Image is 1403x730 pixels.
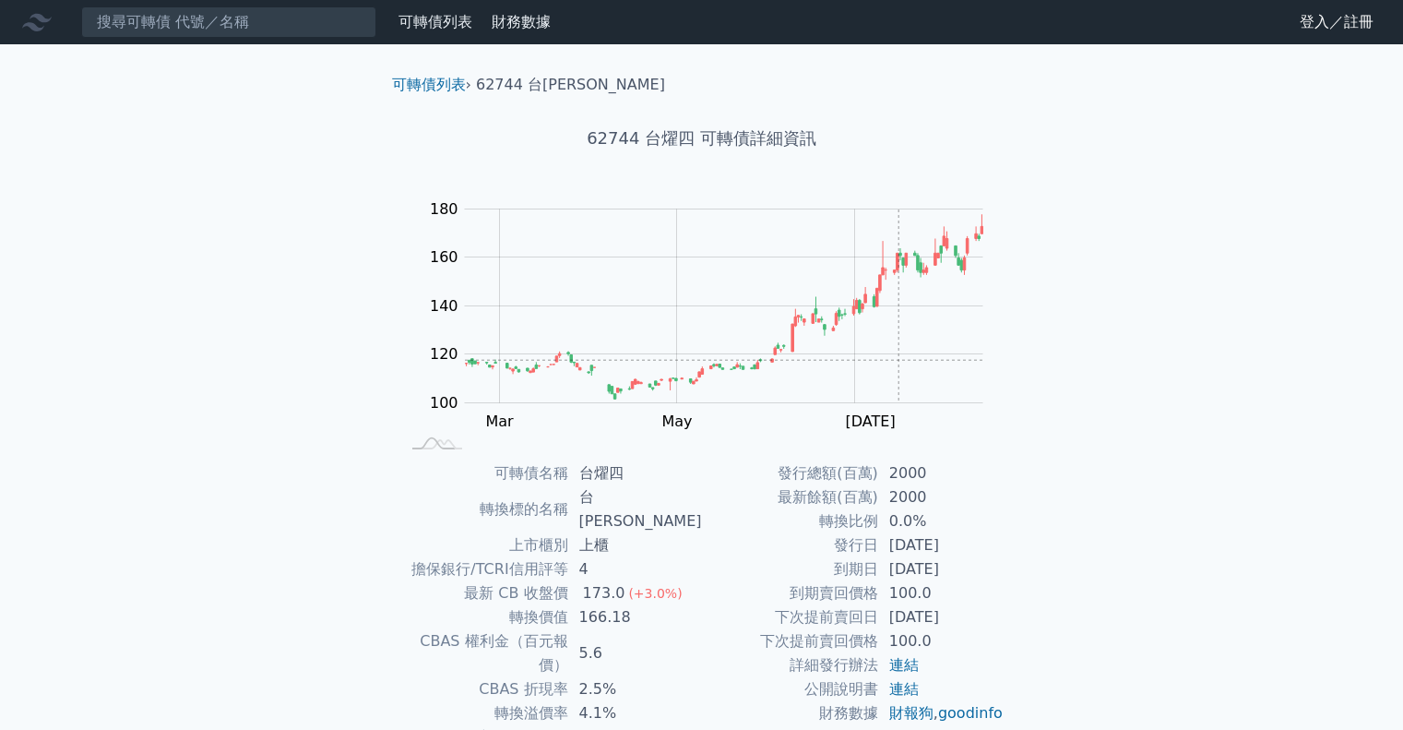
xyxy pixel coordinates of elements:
td: 發行日 [702,533,878,557]
td: 最新 CB 收盤價 [399,581,568,605]
td: 100.0 [878,581,1005,605]
td: 4 [568,557,702,581]
td: 公開說明書 [702,677,878,701]
td: 詳細發行辦法 [702,653,878,677]
td: 最新餘額(百萬) [702,485,878,509]
td: 台燿四 [568,461,702,485]
a: 可轉債列表 [398,13,472,30]
td: 166.18 [568,605,702,629]
td: 轉換溢價率 [399,701,568,725]
a: 可轉債列表 [392,76,466,93]
tspan: May [661,413,692,430]
td: 可轉債名稱 [399,461,568,485]
td: CBAS 折現率 [399,677,568,701]
td: 發行總額(百萬) [702,461,878,485]
a: 登入／註冊 [1285,7,1388,37]
td: 到期賣回價格 [702,581,878,605]
li: › [392,74,471,96]
td: [DATE] [878,605,1005,629]
span: (+3.0%) [628,586,682,601]
td: CBAS 權利金（百元報價） [399,629,568,677]
a: 財務數據 [492,13,551,30]
td: 上櫃 [568,533,702,557]
tspan: Mar [485,413,514,430]
tspan: [DATE] [845,413,895,430]
a: 財報狗 [889,704,933,722]
tspan: 100 [430,394,458,412]
td: 2000 [878,461,1005,485]
td: 下次提前賣回價格 [702,629,878,653]
tspan: 120 [430,345,458,363]
td: 轉換比例 [702,509,878,533]
tspan: 180 [430,200,458,218]
td: 到期日 [702,557,878,581]
g: Chart [420,200,1010,430]
td: , [878,701,1005,725]
td: 上市櫃別 [399,533,568,557]
td: 財務數據 [702,701,878,725]
input: 搜尋可轉債 代號／名稱 [81,6,376,38]
td: 0.0% [878,509,1005,533]
td: 2.5% [568,677,702,701]
tspan: 160 [430,248,458,266]
a: 連結 [889,680,919,698]
tspan: 140 [430,297,458,315]
td: 100.0 [878,629,1005,653]
td: 下次提前賣回日 [702,605,878,629]
td: 轉換價值 [399,605,568,629]
h1: 62744 台燿四 可轉債詳細資訊 [377,126,1027,151]
td: [DATE] [878,533,1005,557]
td: 轉換標的名稱 [399,485,568,533]
div: 173.0 [579,581,629,605]
td: 5.6 [568,629,702,677]
td: 4.1% [568,701,702,725]
a: goodinfo [938,704,1003,722]
a: 連結 [889,656,919,674]
td: 擔保銀行/TCRI信用評等 [399,557,568,581]
li: 62744 台[PERSON_NAME] [476,74,665,96]
td: 2000 [878,485,1005,509]
td: [DATE] [878,557,1005,581]
td: 台[PERSON_NAME] [568,485,702,533]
